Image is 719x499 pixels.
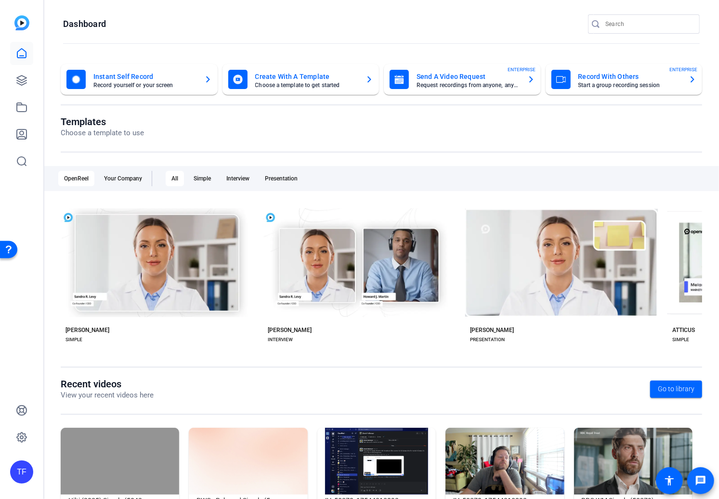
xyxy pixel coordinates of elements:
[470,336,505,344] div: PRESENTATION
[259,171,303,186] div: Presentation
[61,390,154,401] p: View your recent videos here
[695,475,706,486] mat-icon: message
[417,71,520,82] mat-card-title: Send A Video Request
[317,428,436,495] img: IV_50378_1754431089372_screen
[658,384,694,394] span: Go to library
[268,326,312,334] div: [PERSON_NAME]
[268,336,293,344] div: INTERVIEW
[129,243,199,248] span: Start with [PERSON_NAME]
[664,475,675,486] mat-icon: accessibility
[61,428,179,495] img: Hilti (2025) Simple (50422)
[61,116,144,128] h1: Templates
[98,171,148,186] div: Your Company
[61,378,154,390] h1: Recent videos
[65,336,82,344] div: SIMPLE
[650,381,702,398] a: Go to library
[221,171,255,186] div: Interview
[65,326,109,334] div: [PERSON_NAME]
[546,64,703,95] button: Record With OthersStart a group recording sessionENTERPRISE
[255,82,358,88] mat-card-subtitle: Choose a template to get started
[63,18,106,30] h1: Dashboard
[93,71,196,82] mat-card-title: Instant Self Record
[672,336,689,344] div: SIMPLE
[470,326,514,334] div: [PERSON_NAME]
[331,243,401,248] span: Start with [PERSON_NAME]
[533,243,603,248] span: Start with [PERSON_NAME]
[536,270,601,276] span: Preview [PERSON_NAME]
[115,240,127,251] mat-icon: check_circle
[131,270,196,276] span: Preview [PERSON_NAME]
[10,461,33,484] div: TF
[188,171,217,186] div: Simple
[417,82,520,88] mat-card-subtitle: Request recordings from anyone, anywhere
[522,267,534,279] mat-icon: play_arrow
[578,82,681,88] mat-card-subtitle: Start a group recording session
[189,428,307,495] img: PWC - Rebrand Simple (50421)
[255,71,358,82] mat-card-title: Create With A Template
[320,267,331,279] mat-icon: play_arrow
[445,428,564,495] img: IV_50378_1754431089372_webcam
[508,66,536,73] span: ENTERPRISE
[93,82,196,88] mat-card-subtitle: Record yourself or your screen
[672,326,695,334] div: ATTICUS
[574,428,693,495] img: RBC WM Simple (50379)
[605,18,692,30] input: Search
[333,270,399,276] span: Preview [PERSON_NAME]
[520,240,531,251] mat-icon: check_circle
[14,15,29,30] img: blue-gradient.svg
[58,171,94,186] div: OpenReel
[61,64,218,95] button: Instant Self RecordRecord yourself or your screen
[222,64,379,95] button: Create With A TemplateChoose a template to get started
[61,128,144,139] p: Choose a template to use
[118,267,129,279] mat-icon: play_arrow
[669,66,697,73] span: ENTERPRISE
[166,171,184,186] div: All
[384,64,541,95] button: Send A Video RequestRequest recordings from anyone, anywhereENTERPRISE
[578,71,681,82] mat-card-title: Record With Others
[317,240,329,251] mat-icon: check_circle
